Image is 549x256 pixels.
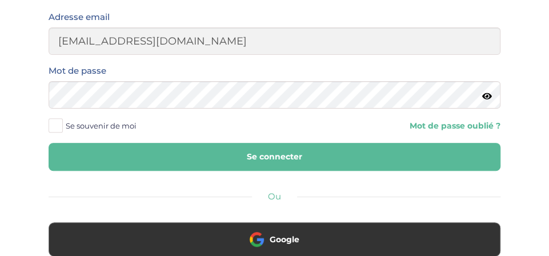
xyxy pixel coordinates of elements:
span: Google [270,234,299,245]
img: google.png [250,232,264,246]
button: Se connecter [49,143,500,171]
label: Adresse email [49,10,110,25]
span: Ou [268,191,281,202]
input: Email [49,27,500,55]
a: Mot de passe oublié ? [410,121,500,131]
a: Google [49,242,500,253]
span: Se souvenir de moi [66,118,137,133]
label: Mot de passe [49,63,106,78]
